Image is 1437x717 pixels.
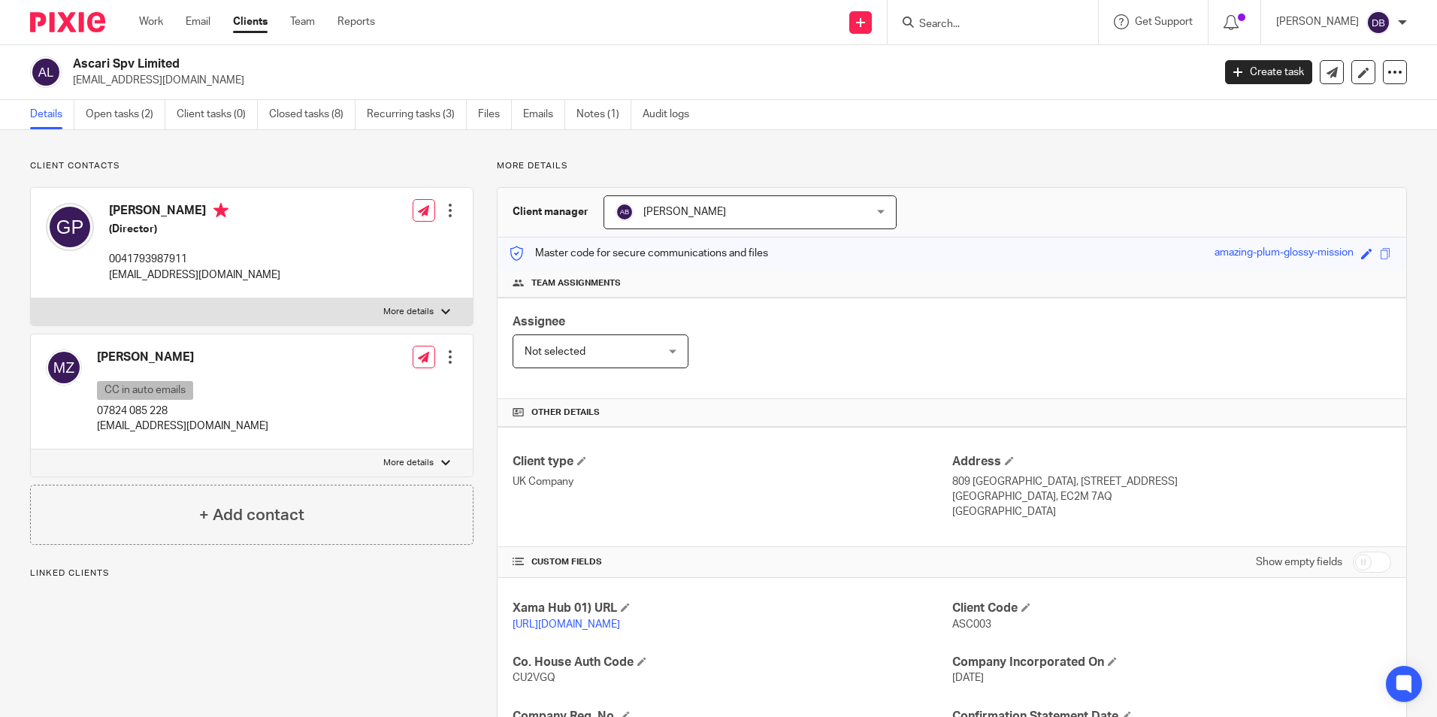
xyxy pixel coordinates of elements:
[952,489,1391,504] p: [GEOGRAPHIC_DATA], EC2M 7AQ
[73,56,976,72] h2: Ascari Spv Limited
[383,457,434,469] p: More details
[109,252,280,267] p: 0041793987911
[523,100,565,129] a: Emails
[30,100,74,129] a: Details
[952,655,1391,670] h4: Company Incorporated On
[109,222,280,237] h5: (Director)
[97,381,193,400] p: CC in auto emails
[952,673,984,683] span: [DATE]
[643,100,700,129] a: Audit logs
[952,504,1391,519] p: [GEOGRAPHIC_DATA]
[952,454,1391,470] h4: Address
[478,100,512,129] a: Files
[233,14,268,29] a: Clients
[213,203,228,218] i: Primary
[513,673,555,683] span: CU2VGQ
[531,407,600,419] span: Other details
[918,18,1053,32] input: Search
[186,14,210,29] a: Email
[367,100,467,129] a: Recurring tasks (3)
[513,454,951,470] h4: Client type
[73,73,1203,88] p: [EMAIL_ADDRESS][DOMAIN_NAME]
[177,100,258,129] a: Client tasks (0)
[513,316,565,328] span: Assignee
[109,203,280,222] h4: [PERSON_NAME]
[1215,245,1354,262] div: amazing-plum-glossy-mission
[1225,60,1312,84] a: Create task
[30,567,473,579] p: Linked clients
[531,277,621,289] span: Team assignments
[497,160,1407,172] p: More details
[525,346,585,357] span: Not selected
[513,601,951,616] h4: Xama Hub 01) URL
[513,619,620,630] a: [URL][DOMAIN_NAME]
[97,349,268,365] h4: [PERSON_NAME]
[509,246,768,261] p: Master code for secure communications and files
[46,349,82,386] img: svg%3E
[97,404,268,419] p: 07824 085 228
[46,203,94,251] img: svg%3E
[30,160,473,172] p: Client contacts
[1366,11,1390,35] img: svg%3E
[1135,17,1193,27] span: Get Support
[1276,14,1359,29] p: [PERSON_NAME]
[269,100,355,129] a: Closed tasks (8)
[139,14,163,29] a: Work
[337,14,375,29] a: Reports
[616,203,634,221] img: svg%3E
[513,655,951,670] h4: Co. House Auth Code
[576,100,631,129] a: Notes (1)
[109,268,280,283] p: [EMAIL_ADDRESS][DOMAIN_NAME]
[1256,555,1342,570] label: Show empty fields
[30,12,105,32] img: Pixie
[952,474,1391,489] p: 809 [GEOGRAPHIC_DATA], [STREET_ADDRESS]
[290,14,315,29] a: Team
[383,306,434,318] p: More details
[952,619,991,630] span: ASC003
[199,504,304,527] h4: + Add contact
[97,419,268,434] p: [EMAIL_ADDRESS][DOMAIN_NAME]
[30,56,62,88] img: svg%3E
[643,207,726,217] span: [PERSON_NAME]
[952,601,1391,616] h4: Client Code
[513,204,588,219] h3: Client manager
[513,556,951,568] h4: CUSTOM FIELDS
[86,100,165,129] a: Open tasks (2)
[513,474,951,489] p: UK Company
